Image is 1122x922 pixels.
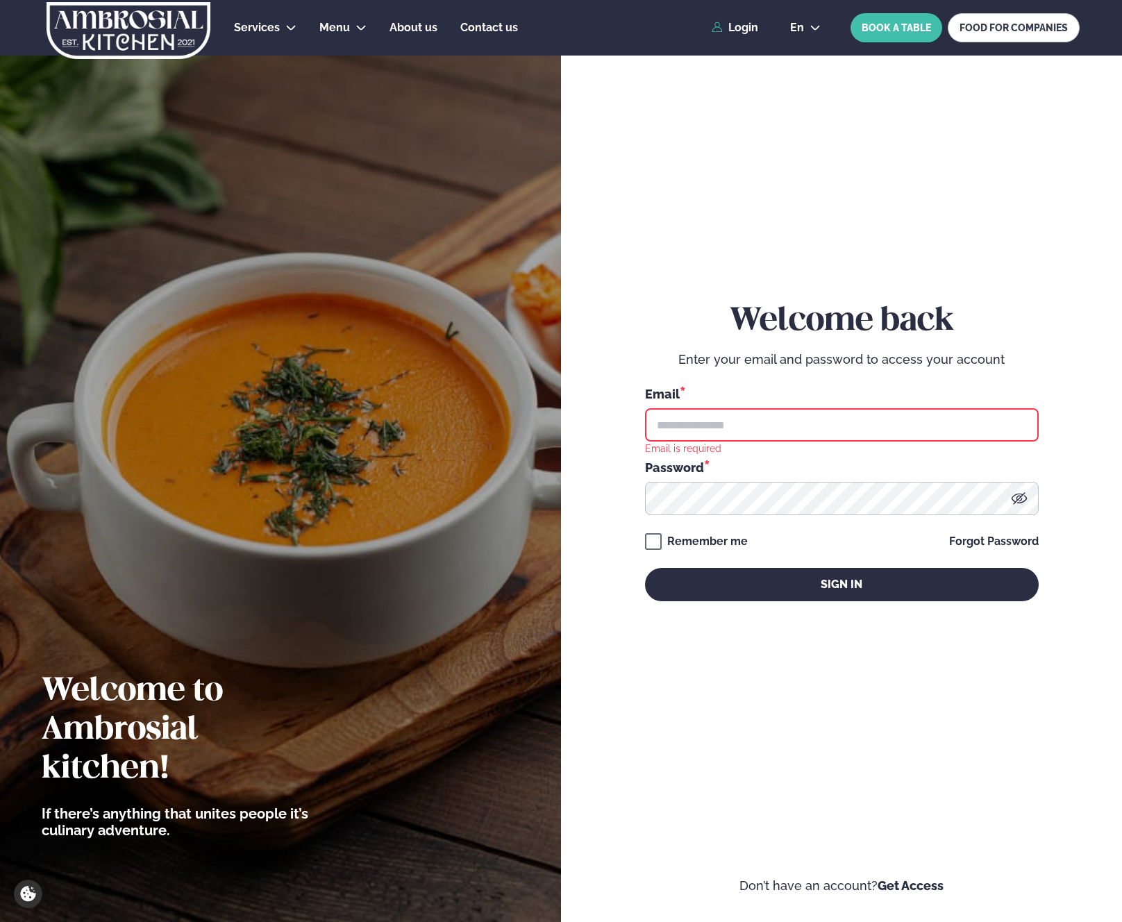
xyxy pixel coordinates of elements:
[42,805,330,839] p: If there’s anything that unites people it’s culinary adventure.
[712,22,758,34] a: Login
[14,880,42,908] a: Cookie settings
[949,536,1039,547] a: Forgot Password
[603,878,1080,894] p: Don’t have an account?
[390,21,437,34] span: About us
[645,442,721,454] div: Email is required
[319,19,350,36] a: Menu
[234,19,280,36] a: Services
[234,21,280,34] span: Services
[46,2,212,59] img: logo
[851,13,942,42] button: BOOK A TABLE
[645,351,1039,368] p: Enter your email and password to access your account
[790,22,804,33] span: en
[645,568,1039,601] button: Sign in
[645,385,1039,403] div: Email
[460,21,518,34] span: Contact us
[878,878,944,893] a: Get Access
[319,21,350,34] span: Menu
[390,19,437,36] a: About us
[645,458,1039,476] div: Password
[645,302,1039,341] h2: Welcome back
[948,13,1080,42] a: FOOD FOR COMPANIES
[42,672,330,789] h2: Welcome to Ambrosial kitchen!
[460,19,518,36] a: Contact us
[779,22,832,33] button: en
